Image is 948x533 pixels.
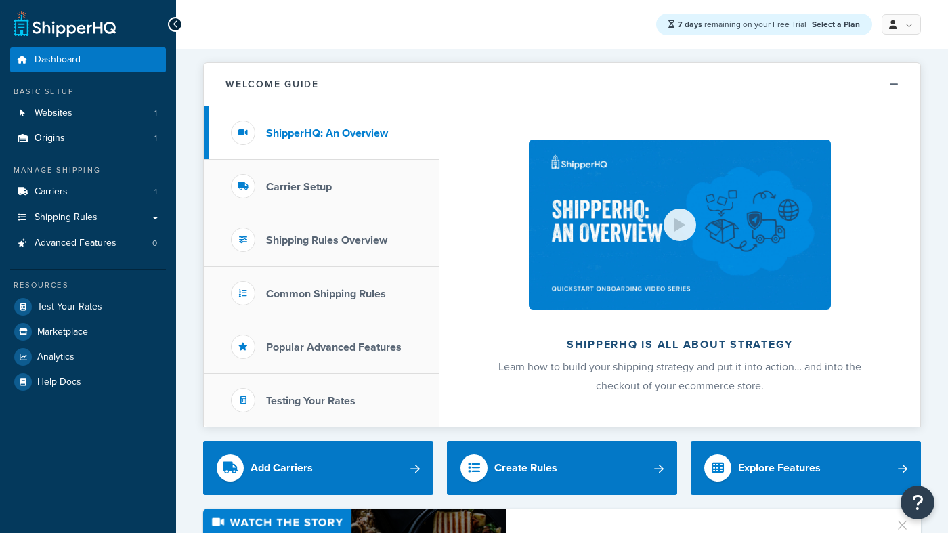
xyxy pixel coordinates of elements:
a: Analytics [10,345,166,369]
span: Carriers [35,186,68,198]
button: Open Resource Center [901,486,934,519]
h3: Popular Advanced Features [266,341,402,354]
li: Carriers [10,179,166,205]
button: Welcome Guide [204,63,920,106]
img: ShipperHQ is all about strategy [529,140,831,310]
h3: ShipperHQ: An Overview [266,127,388,140]
span: Analytics [37,351,74,363]
strong: 7 days [678,18,702,30]
span: Websites [35,108,72,119]
li: Origins [10,126,166,151]
a: Add Carriers [203,441,433,495]
h3: Carrier Setup [266,181,332,193]
a: Dashboard [10,47,166,72]
h3: Shipping Rules Overview [266,234,387,247]
div: Create Rules [494,459,557,477]
h3: Common Shipping Rules [266,288,386,300]
h3: Testing Your Rates [266,395,355,407]
a: Advanced Features0 [10,231,166,256]
span: Shipping Rules [35,212,98,223]
span: 1 [154,108,157,119]
span: Test Your Rates [37,301,102,313]
a: Marketplace [10,320,166,344]
a: Help Docs [10,370,166,394]
span: Marketplace [37,326,88,338]
span: Origins [35,133,65,144]
span: Dashboard [35,54,81,66]
a: Carriers1 [10,179,166,205]
span: Help Docs [37,377,81,388]
a: Select a Plan [812,18,860,30]
span: 1 [154,186,157,198]
a: Shipping Rules [10,205,166,230]
a: Explore Features [691,441,921,495]
div: Add Carriers [251,459,313,477]
div: Basic Setup [10,86,166,98]
li: Websites [10,101,166,126]
h2: Welcome Guide [225,79,319,89]
div: Manage Shipping [10,165,166,176]
span: 1 [154,133,157,144]
span: 0 [152,238,157,249]
span: remaining on your Free Trial [678,18,809,30]
a: Origins1 [10,126,166,151]
a: Websites1 [10,101,166,126]
div: Explore Features [738,459,821,477]
span: Learn how to build your shipping strategy and put it into action… and into the checkout of your e... [498,359,861,393]
a: Test Your Rates [10,295,166,319]
a: Create Rules [447,441,677,495]
div: Resources [10,280,166,291]
h2: ShipperHQ is all about strategy [475,339,884,351]
li: Advanced Features [10,231,166,256]
span: Advanced Features [35,238,116,249]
